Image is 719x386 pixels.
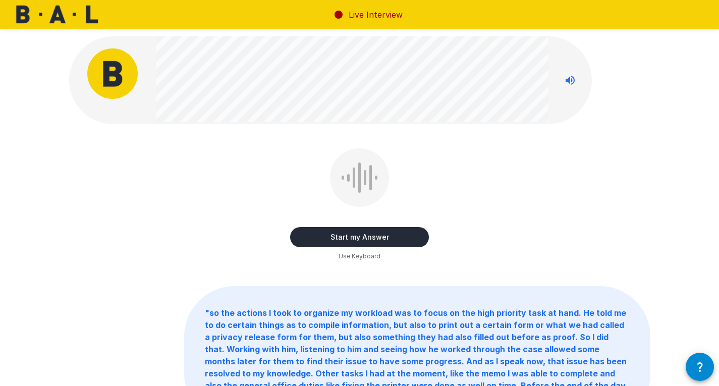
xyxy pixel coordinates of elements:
img: bal_avatar.png [87,48,138,99]
button: Stop reading questions aloud [560,70,580,90]
span: Use Keyboard [339,251,380,261]
button: Start my Answer [290,227,429,247]
p: Live Interview [349,9,403,21]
